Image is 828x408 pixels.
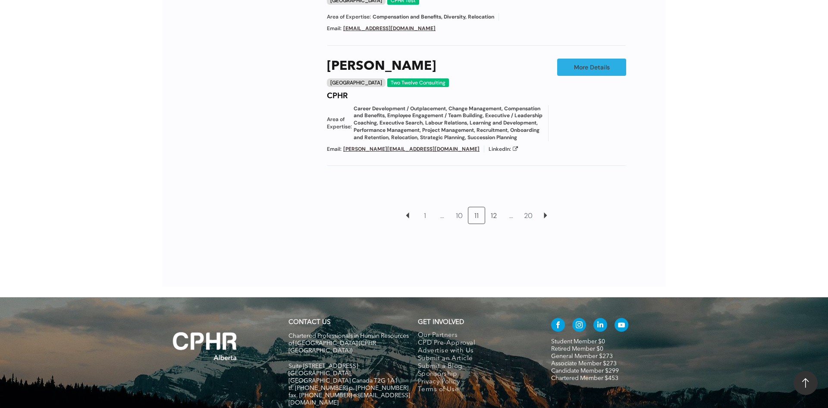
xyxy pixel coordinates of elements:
[387,78,449,87] div: Two Twelve Consulting
[418,347,533,355] a: Advertise with Us
[418,363,533,371] a: Submit a Blog
[468,207,485,224] a: 11
[520,207,536,224] a: 20
[417,207,433,224] a: 1
[289,392,410,406] span: fax. [PHONE_NUMBER] e:[EMAIL_ADDRESS][DOMAIN_NAME]
[289,385,408,391] span: tf. [PHONE_NUMBER] p. [PHONE_NUMBER]
[354,105,544,141] span: Career Development / Outplacement, Change Management, Compensation and Benefits, Employee Engagem...
[551,318,565,334] a: facebook
[418,319,464,326] span: GET INVOLVED
[289,333,409,354] span: Chartered Professionals in Human Resources of [GEOGRAPHIC_DATA] (CPHR [GEOGRAPHIC_DATA])
[486,207,502,224] a: 12
[327,13,371,21] span: Area of Expertise:
[593,318,607,334] a: linkedin
[557,59,626,76] a: More Details
[373,13,494,21] span: Compensation and Benefits, Diversity, Relocation
[418,386,533,394] a: Terms of Use
[418,339,533,347] a: CPD Pre-Approval
[327,59,436,74] a: [PERSON_NAME]
[572,318,586,334] a: instagram
[551,339,605,345] a: Student Member $0
[289,363,358,369] span: Suite [STREET_ADDRESS]
[289,319,330,326] a: CONTACT US
[551,375,618,381] a: Chartered Member $453
[551,368,619,374] a: Candidate Member $299
[327,146,342,153] span: Email:
[418,355,533,363] a: Submit an Article
[327,116,352,131] span: Area of Expertise:
[503,207,519,224] a: …
[551,346,603,352] a: Retired Member $0
[289,371,398,384] span: [GEOGRAPHIC_DATA], [GEOGRAPHIC_DATA] Canada T2G 1A1
[434,207,450,224] a: …
[418,378,533,386] a: Privacy Policy
[489,146,511,153] span: LinkedIn:
[343,25,436,32] a: [EMAIL_ADDRESS][DOMAIN_NAME]
[327,25,342,32] span: Email:
[155,315,254,377] img: A white background with a few lines on it
[327,91,348,101] h4: CPHR
[418,332,533,339] a: Our Partners
[451,207,467,224] a: 10
[327,78,386,87] div: [GEOGRAPHIC_DATA]
[551,361,617,367] a: Associate Member $273
[343,146,480,153] a: [PERSON_NAME][EMAIL_ADDRESS][DOMAIN_NAME]
[418,371,533,378] a: Sponsorship
[551,353,613,359] a: General Member $273
[615,318,628,334] a: youtube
